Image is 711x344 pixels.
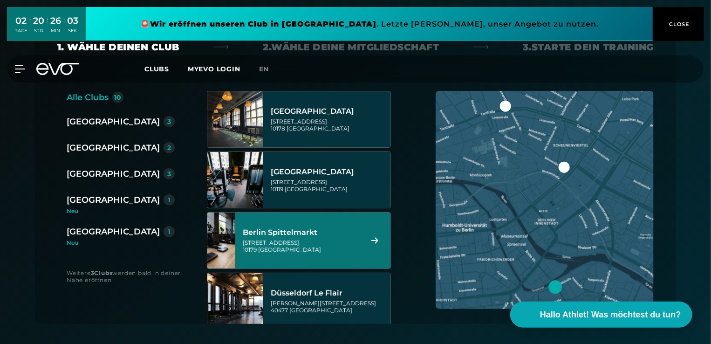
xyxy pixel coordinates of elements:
[91,269,95,276] strong: 3
[33,14,44,28] div: 20
[168,228,171,235] div: 1
[67,208,182,214] div: Neu
[207,273,263,329] img: Düsseldorf Le Flair
[33,28,44,34] div: STD
[271,107,388,116] div: [GEOGRAPHIC_DATA]
[188,65,240,73] a: MYEVO LOGIN
[243,239,360,253] div: [STREET_ADDRESS] 10179 [GEOGRAPHIC_DATA]
[50,28,61,34] div: MIN
[67,269,188,283] div: Weitere werden bald in deiner Nähe eröffnen
[67,141,160,154] div: [GEOGRAPHIC_DATA]
[15,28,27,34] div: TAGE
[144,64,188,73] a: Clubs
[259,64,280,75] a: en
[271,300,388,314] div: [PERSON_NAME][STREET_ADDRESS] 40477 [GEOGRAPHIC_DATA]
[63,15,65,40] div: :
[667,20,690,28] span: CLOSE
[67,193,160,206] div: [GEOGRAPHIC_DATA]
[29,15,31,40] div: :
[167,118,171,125] div: 3
[47,15,48,40] div: :
[144,65,169,73] span: Clubs
[67,225,160,238] div: [GEOGRAPHIC_DATA]
[67,91,109,104] div: Alle Clubs
[653,7,704,41] button: CLOSE
[168,197,171,203] div: 1
[540,309,681,321] span: Hallo Athlet! Was möchtest du tun?
[67,28,78,34] div: SEK
[207,152,263,208] img: Berlin Rosenthaler Platz
[50,14,61,28] div: 26
[15,14,27,28] div: 02
[271,118,388,132] div: [STREET_ADDRESS] 10178 [GEOGRAPHIC_DATA]
[94,269,112,276] strong: Clubs
[510,302,692,328] button: Hallo Athlet! Was möchtest du tun?
[67,167,160,180] div: [GEOGRAPHIC_DATA]
[167,144,171,151] div: 2
[271,179,388,193] div: [STREET_ADDRESS] 10119 [GEOGRAPHIC_DATA]
[67,14,78,28] div: 03
[271,167,388,177] div: [GEOGRAPHIC_DATA]
[436,91,654,309] img: map
[67,115,160,128] div: [GEOGRAPHIC_DATA]
[271,289,388,298] div: Düsseldorf Le Flair
[115,94,122,101] div: 10
[67,240,175,246] div: Neu
[243,228,360,237] div: Berlin Spittelmarkt
[259,65,269,73] span: en
[167,171,171,177] div: 3
[193,213,249,268] img: Berlin Spittelmarkt
[207,91,263,147] img: Berlin Alexanderplatz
